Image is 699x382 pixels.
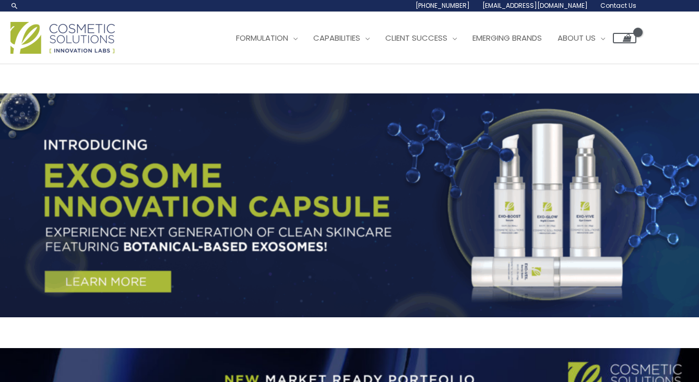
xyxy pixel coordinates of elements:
a: Search icon link [10,2,19,10]
span: Emerging Brands [472,32,542,43]
span: Capabilities [313,32,360,43]
a: About Us [550,22,613,54]
span: Formulation [236,32,288,43]
span: Client Success [385,32,447,43]
img: Cosmetic Solutions Logo [10,22,115,54]
a: Formulation [228,22,305,54]
a: Capabilities [305,22,377,54]
span: About Us [558,32,596,43]
a: Emerging Brands [465,22,550,54]
a: View Shopping Cart, empty [613,33,636,43]
span: Contact Us [600,1,636,10]
nav: Site Navigation [220,22,636,54]
span: [EMAIL_ADDRESS][DOMAIN_NAME] [482,1,588,10]
a: Client Success [377,22,465,54]
span: [PHONE_NUMBER] [416,1,470,10]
